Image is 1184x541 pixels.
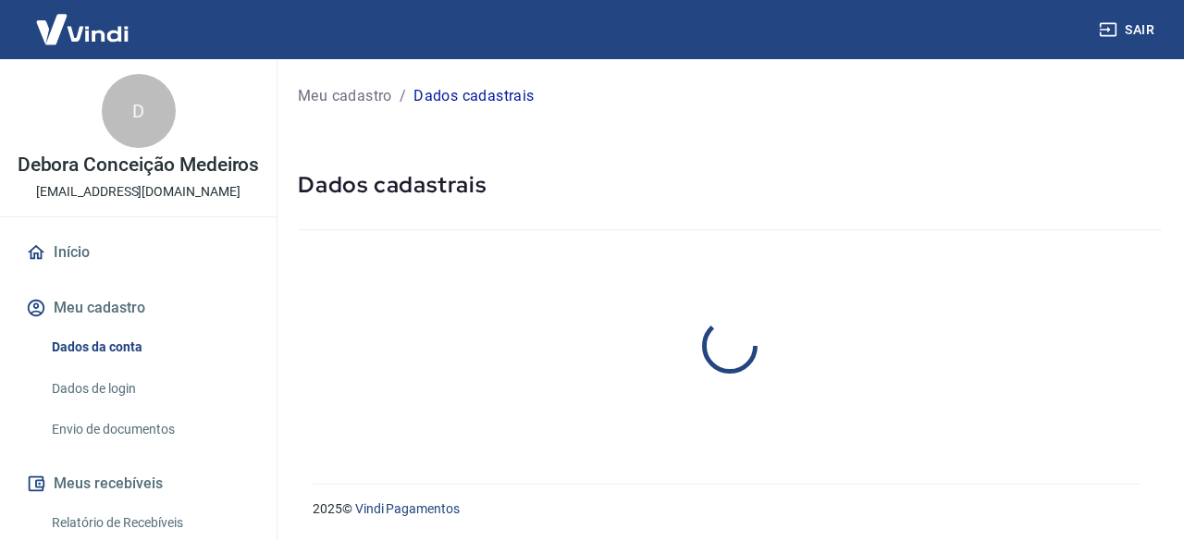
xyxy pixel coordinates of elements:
div: [PERSON_NAME]: [DOMAIN_NAME] [48,48,265,63]
a: Dados da conta [44,328,254,366]
div: D [102,74,176,148]
a: Vindi Pagamentos [355,501,460,516]
img: website_grey.svg [30,48,44,63]
img: tab_keywords_by_traffic_grey.svg [195,107,210,122]
a: Meu cadastro [298,85,392,107]
div: Palavras-chave [216,109,297,121]
p: Dados cadastrais [413,85,534,107]
p: 2025 © [313,499,1140,519]
button: Meu cadastro [22,288,254,328]
div: v 4.0.25 [52,30,91,44]
div: Domínio [97,109,142,121]
p: / [400,85,406,107]
img: tab_domain_overview_orange.svg [77,107,92,122]
h5: Dados cadastrais [298,170,1162,200]
a: Início [22,232,254,273]
a: Envio de documentos [44,411,254,449]
button: Meus recebíveis [22,463,254,504]
img: Vindi [22,1,142,57]
img: logo_orange.svg [30,30,44,44]
p: Debora Conceição Medeiros [18,155,260,175]
button: Sair [1095,13,1162,47]
a: Dados de login [44,370,254,408]
p: [EMAIL_ADDRESS][DOMAIN_NAME] [36,182,240,202]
